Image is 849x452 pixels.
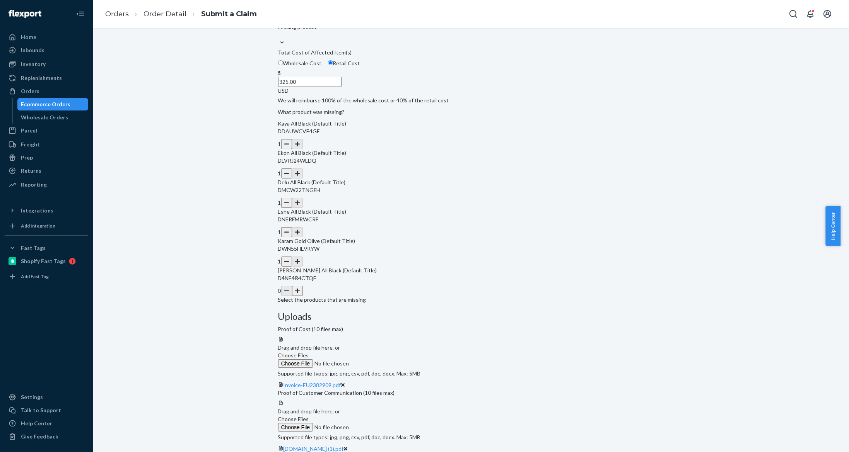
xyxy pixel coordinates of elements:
[21,257,66,265] div: Shopify Fast Tags
[278,389,395,400] span: Proof of Customer Communication (10 files max)
[9,10,41,18] img: Flexport logo
[5,255,88,267] a: Shopify Fast Tags
[5,72,88,84] a: Replenishments
[21,420,52,427] div: Help Center
[21,100,71,108] div: Ecommerce Orders
[278,286,664,296] div: 0
[278,69,664,77] div: $
[17,111,89,124] a: Wholesale Orders
[5,417,88,430] a: Help Center
[278,359,383,368] input: Choose Files
[278,433,664,441] p: Supported file types: jpg, png, csv, pdf, doc, docx. Max: 5MB
[21,114,68,121] div: Wholesale Orders
[5,151,88,164] a: Prep
[21,87,39,95] div: Orders
[5,391,88,403] a: Settings
[21,273,49,280] div: Add Fast Tag
[5,165,88,177] a: Returns
[333,60,360,66] span: Retail Cost
[21,244,46,252] div: Fast Tags
[278,227,664,237] div: 1
[278,198,664,208] div: 1
[278,216,664,223] p: DNERFMRWCRF
[278,60,283,65] input: Wholesale Cost
[21,223,55,229] div: Add Integration
[284,382,341,388] a: Invoice-EU2382909.pdf
[284,445,344,452] a: [DOMAIN_NAME] (1).pdf
[21,127,37,134] div: Parcel
[143,10,186,18] a: Order Detail
[5,242,88,254] button: Fast Tags
[5,58,88,70] a: Inventory
[278,257,664,267] div: 1
[278,416,309,422] span: Choose Files
[5,85,88,97] a: Orders
[278,77,342,87] input: $USD
[825,206,840,246] button: Help Center
[278,168,664,178] div: 1
[278,267,377,274] span: [PERSON_NAME] All Black (Default Title)
[278,352,309,359] span: Choose Files
[278,325,343,336] span: Proof of Cost (10 files max)
[99,3,263,25] ol: breadcrumbs
[201,10,257,18] a: Submit a Claim
[21,393,43,401] div: Settings
[786,6,801,22] button: Open Search Box
[73,6,88,22] button: Close Navigation
[278,97,664,104] p: We will reimburse 100% of the wholesale cost or 40% of the retail cost
[21,433,58,440] div: Give Feedback
[21,46,44,54] div: Inbounds
[5,404,88,416] a: Talk to Support
[21,33,36,41] div: Home
[278,274,664,282] p: D4NE4R4CTQF
[278,238,355,244] span: Karam Gold Olive (Default Title)
[278,87,664,95] div: USD
[278,311,664,321] h3: Uploads
[21,167,41,175] div: Returns
[17,98,89,110] a: Ecommerce Orders
[21,406,61,414] div: Talk to Support
[820,6,835,22] button: Open account menu
[5,124,88,137] a: Parcel
[278,120,347,127] span: Kaya All Black (Default Title)
[278,150,347,156] span: Ekon All Black (Default Title)
[21,74,62,82] div: Replenishments
[278,423,383,432] input: Choose Files
[278,139,664,149] div: 1
[5,270,88,283] a: Add Fast Tag
[803,6,818,22] button: Open notifications
[105,10,129,18] a: Orders
[5,204,88,217] button: Integrations
[5,138,88,151] a: Freight
[21,60,46,68] div: Inventory
[5,430,88,443] button: Give Feedback
[5,178,88,191] a: Reporting
[278,108,664,116] p: What product was missing?
[278,370,664,377] p: Supported file types: jpg, png, csv, pdf, doc, docx. Max: 5MB
[283,60,322,66] span: Wholesale Cost
[278,49,352,59] span: Total Cost of Affected Item(s)
[5,31,88,43] a: Home
[21,141,40,148] div: Freight
[328,60,333,65] input: Retail Cost
[5,44,88,56] a: Inbounds
[278,296,664,304] p: Select the products that are missing
[278,344,664,352] div: Drag and drop file here, or
[278,179,346,185] span: Delu All Black (Default Title)
[278,208,347,215] span: Eshe All Black (Default Title)
[21,181,47,189] div: Reporting
[21,154,33,161] div: Prep
[278,245,664,253] p: DWN55HE9RYW
[278,157,664,165] p: DLVRJ24WLDQ
[278,408,664,415] div: Drag and drop file here, or
[278,186,664,194] p: DMCW22TNGFH
[278,127,664,135] p: DDAUWCVE4GF
[21,207,53,214] div: Integrations
[5,220,88,232] a: Add Integration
